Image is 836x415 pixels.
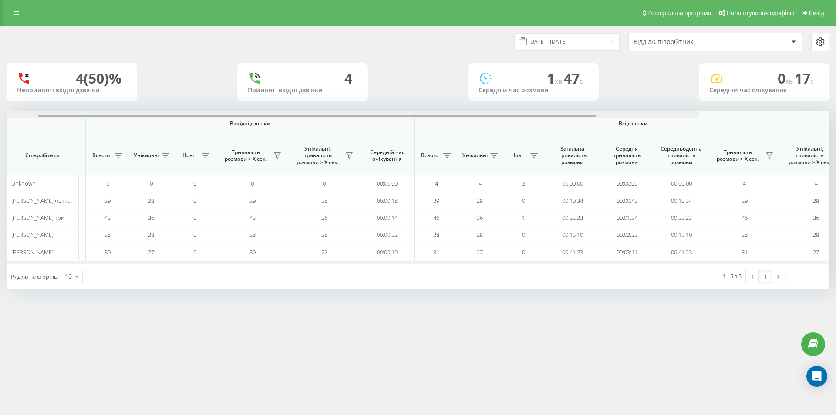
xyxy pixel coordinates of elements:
[661,145,702,166] span: Середньоденна тривалість розмови
[709,87,819,94] div: Середній час очікування
[726,10,794,17] span: Налаштування профілю
[552,145,593,166] span: Загальна тривалість розмови
[522,179,525,187] span: 3
[321,197,327,205] span: 28
[323,179,326,187] span: 0
[600,175,654,192] td: 00:00:00
[11,248,54,256] span: [PERSON_NAME]
[65,272,72,281] div: 10
[479,87,588,94] div: Середній час розмови
[522,248,525,256] span: 0
[813,214,819,222] span: 36
[104,231,111,239] span: 28
[134,152,159,159] span: Унікальні
[360,226,415,243] td: 00:00:23
[106,120,394,127] span: Вихідні дзвінки
[813,248,819,256] span: 27
[647,10,711,17] span: Реферальна програма
[545,209,600,226] td: 00:22:23
[249,231,256,239] span: 28
[555,76,564,86] span: хв
[506,152,528,159] span: Нові
[321,214,327,222] span: 36
[433,214,439,222] span: 46
[545,192,600,209] td: 00:10:34
[522,231,525,239] span: 0
[11,214,64,222] span: [PERSON_NAME] три
[104,214,111,222] span: 43
[76,70,121,87] div: 4 (50)%
[654,192,708,209] td: 00:10:34
[743,179,746,187] span: 4
[344,70,352,87] div: 4
[148,214,154,222] span: 36
[606,145,647,166] span: Середня тривалість розмови
[11,273,59,280] span: Рядків на сторінці
[600,226,654,243] td: 00:02:32
[11,231,54,239] span: [PERSON_NAME]
[477,214,483,222] span: 36
[522,214,525,222] span: 1
[795,69,814,88] span: 17
[440,120,826,127] span: Всі дзвінки
[564,69,583,88] span: 47
[193,231,196,239] span: 0
[193,248,196,256] span: 0
[545,175,600,192] td: 00:00:00
[778,69,795,88] span: 0
[742,214,748,222] span: 46
[600,192,654,209] td: 00:00:42
[742,248,748,256] span: 31
[11,197,75,205] span: [PERSON_NAME] чотири
[433,231,439,239] span: 28
[104,248,111,256] span: 30
[654,226,708,243] td: 00:15:10
[249,214,256,222] span: 43
[360,209,415,226] td: 00:00:14
[193,179,196,187] span: 0
[360,175,415,192] td: 00:00:00
[742,231,748,239] span: 28
[545,243,600,260] td: 00:41:23
[654,175,708,192] td: 00:00:00
[360,192,415,209] td: 00:00:18
[815,179,818,187] span: 4
[785,76,795,86] span: хв
[477,231,483,239] span: 28
[813,197,819,205] span: 28
[654,209,708,226] td: 00:22:23
[177,152,199,159] span: Нові
[433,248,439,256] span: 31
[251,179,254,187] span: 0
[759,270,772,283] a: 1
[150,179,153,187] span: 0
[713,149,763,162] span: Тривалість розмови > Х сек.
[221,149,271,162] span: Тривалість розмови > Х сек.
[580,76,583,86] span: c
[435,179,438,187] span: 4
[634,38,738,46] div: Відділ/Співробітник
[148,197,154,205] span: 28
[522,197,525,205] span: 0
[742,197,748,205] span: 29
[193,197,196,205] span: 0
[600,209,654,226] td: 00:01:24
[810,76,814,86] span: c
[600,243,654,260] td: 00:03:11
[321,248,327,256] span: 27
[321,231,327,239] span: 28
[193,214,196,222] span: 0
[14,152,71,159] span: Співробітник
[547,69,564,88] span: 1
[809,10,824,17] span: Вихід
[806,366,827,387] div: Open Intercom Messenger
[17,87,127,94] div: Неприйняті вхідні дзвінки
[248,87,357,94] div: Прийняті вхідні дзвінки
[104,197,111,205] span: 29
[419,152,441,159] span: Всього
[477,248,483,256] span: 27
[249,197,256,205] span: 29
[249,248,256,256] span: 30
[293,145,343,166] span: Унікальні, тривалість розмови > Х сек.
[477,197,483,205] span: 28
